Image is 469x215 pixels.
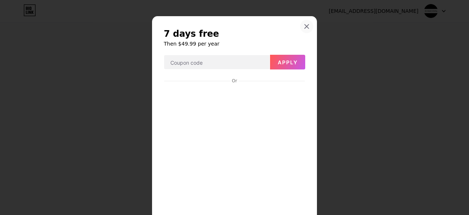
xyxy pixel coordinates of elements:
[270,55,305,69] button: Apply
[164,40,305,47] h6: Then $49.99 per year
[164,28,219,40] span: 7 days free
[230,78,239,84] div: Or
[278,59,298,65] span: Apply
[164,55,270,70] input: Coupon code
